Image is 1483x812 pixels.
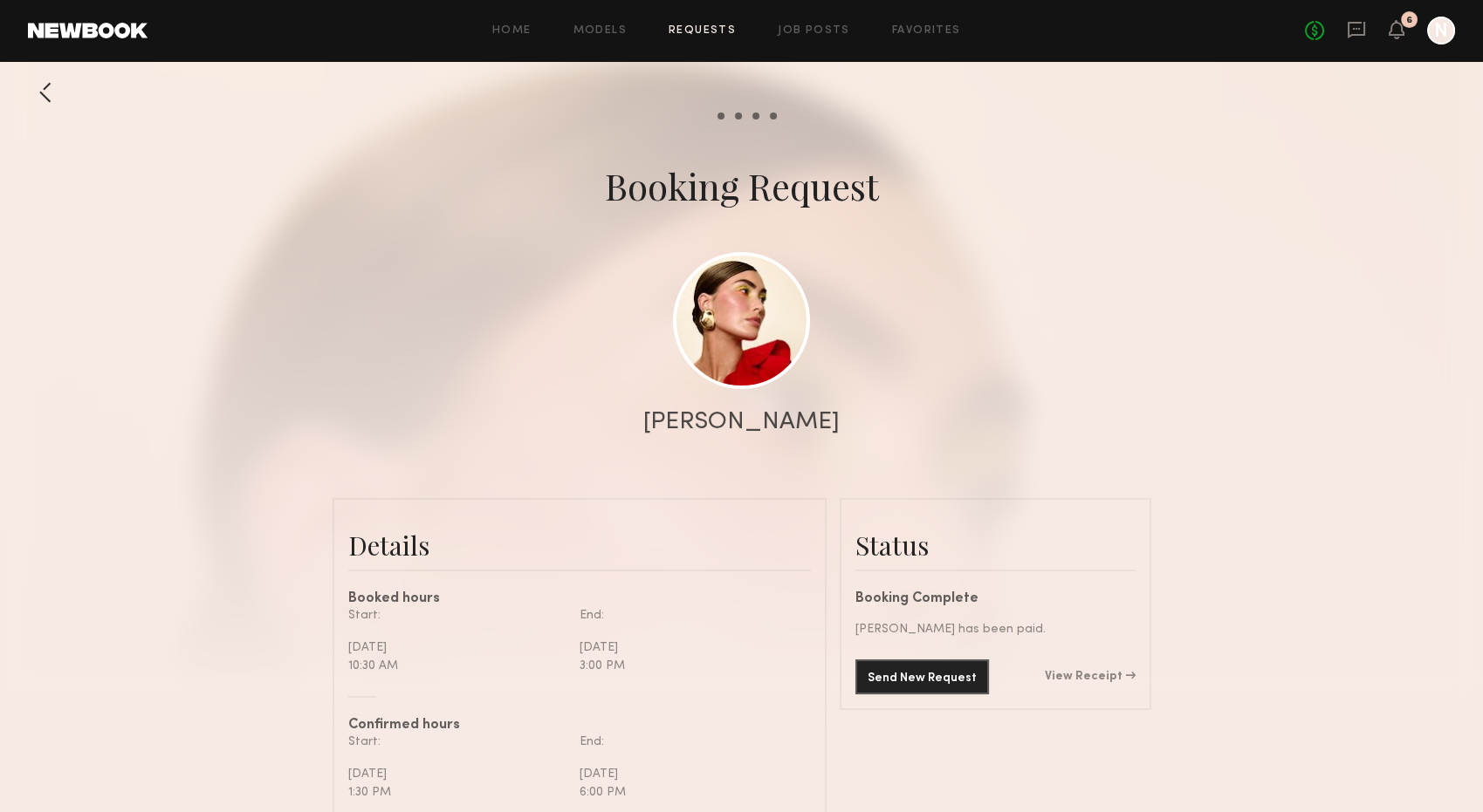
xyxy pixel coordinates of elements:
[855,659,989,694] button: Send New Request
[348,592,811,606] div: Booked hours
[605,161,879,210] div: Booking Request
[778,25,850,37] a: Job Posts
[1427,17,1455,44] a: N
[580,783,798,802] div: 6:00 PM
[580,657,798,675] div: 3:00 PM
[492,25,532,37] a: Home
[580,638,798,657] div: [DATE]
[580,765,798,783] div: [DATE]
[580,606,798,624] div: End:
[348,733,566,751] div: Start:
[573,25,627,37] a: Models
[855,528,1136,563] div: Status
[643,410,840,434] div: [PERSON_NAME]
[348,638,566,657] div: [DATE]
[855,620,1136,638] div: [PERSON_NAME] has been paid.
[855,592,1136,606] div: Booking Complete
[1045,671,1136,683] a: View Receipt
[348,783,566,802] div: 1:30 PM
[669,25,736,37] a: Requests
[348,657,566,675] div: 10:30 AM
[348,765,566,783] div: [DATE]
[580,733,798,751] div: End:
[348,719,811,733] div: Confirmed hours
[1406,16,1412,25] div: 6
[348,606,566,624] div: Start:
[348,528,811,563] div: Details
[892,25,961,37] a: Favorites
